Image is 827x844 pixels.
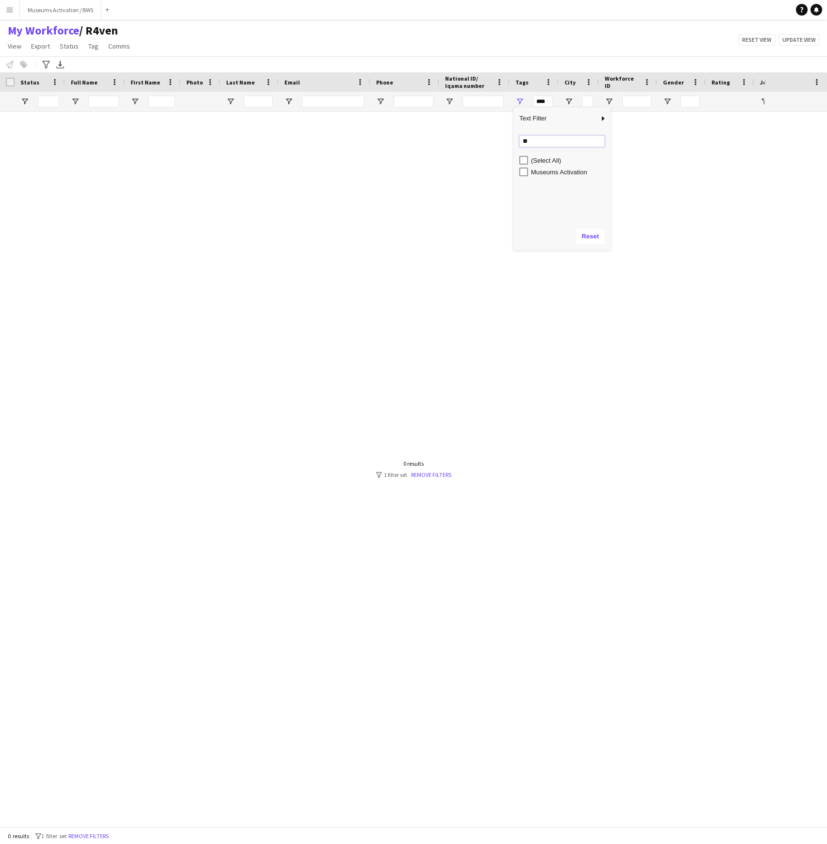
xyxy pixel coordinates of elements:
[284,97,293,106] button: Open Filter Menu
[531,157,608,164] div: (Select All)
[60,42,79,51] span: Status
[108,42,130,51] span: Comms
[226,79,255,86] span: Last Name
[244,96,273,107] input: Last Name Filter Input
[71,79,98,86] span: Full Name
[54,59,66,70] app-action-btn: Export XLSX
[79,23,118,38] span: R4ven
[284,79,300,86] span: Email
[31,42,50,51] span: Export
[513,110,599,127] span: Text Filter
[513,107,611,250] div: Column Filter
[88,96,119,107] input: Full Name Filter Input
[564,79,576,86] span: City
[148,96,175,107] input: First Name Filter Input
[8,23,79,38] a: My Workforce
[20,79,39,86] span: Status
[41,832,66,840] span: 1 filter set
[519,135,605,147] input: Search filter values
[38,96,59,107] input: Status Filter Input
[84,40,102,52] a: Tag
[88,42,99,51] span: Tag
[71,97,80,106] button: Open Filter Menu
[680,96,700,107] input: Gender Filter Input
[376,471,451,478] div: 1 filter set
[760,79,779,86] span: Joined
[4,40,25,52] a: View
[513,154,611,178] div: Filter List
[445,75,492,89] span: National ID/ Iqama number
[376,97,385,106] button: Open Filter Menu
[40,59,52,70] app-action-btn: Advanced filters
[622,96,651,107] input: Workforce ID Filter Input
[226,97,235,106] button: Open Filter Menu
[66,831,111,842] button: Remove filters
[564,97,573,106] button: Open Filter Menu
[663,97,672,106] button: Open Filter Menu
[56,40,83,52] a: Status
[20,0,101,19] button: Museums Activation / BWS
[739,34,775,46] button: Reset view
[779,34,819,46] button: Update view
[131,79,160,86] span: First Name
[711,79,730,86] span: Rating
[8,42,21,51] span: View
[411,471,451,478] a: Remove filters
[445,97,454,106] button: Open Filter Menu
[394,96,433,107] input: Phone Filter Input
[27,40,54,52] a: Export
[6,78,15,86] input: Column with Header Selection
[20,97,29,106] button: Open Filter Menu
[515,97,524,106] button: Open Filter Menu
[131,97,139,106] button: Open Filter Menu
[515,79,529,86] span: Tags
[463,96,504,107] input: National ID/ Iqama number Filter Input
[576,229,605,244] button: Reset
[605,97,613,106] button: Open Filter Menu
[663,79,684,86] span: Gender
[531,169,608,176] div: Museums Activation
[376,79,393,86] span: Phone
[186,79,203,86] span: Photo
[104,40,134,52] a: Comms
[605,75,640,89] span: Workforce ID
[582,96,593,107] input: City Filter Input
[376,460,451,467] div: 0 results
[760,97,769,106] button: Open Filter Menu
[302,96,364,107] input: Email Filter Input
